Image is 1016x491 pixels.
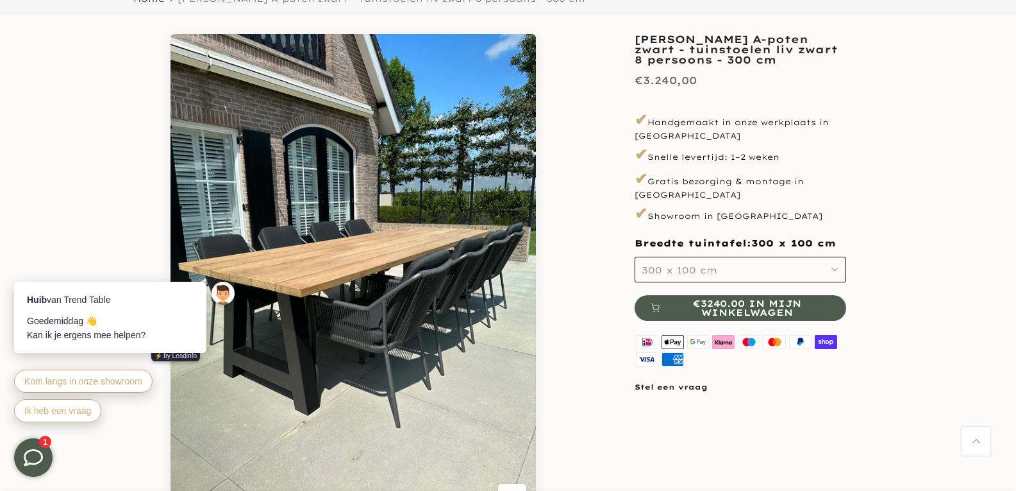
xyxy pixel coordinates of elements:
img: shopify pay [813,334,838,351]
button: €3240.00 in mijn winkelwagen [635,295,846,321]
a: Terug naar boven [962,427,990,456]
p: Handgemaakt in onze werkplaats in [GEOGRAPHIC_DATA] [635,109,846,141]
h1: [PERSON_NAME] A-poten zwart - tuinstoelen liv zwart 8 persoons - 300 cm [635,34,846,65]
img: google pay [685,334,711,351]
a: Stel een vraag [635,383,708,392]
span: 300 x 100 cm [751,237,836,250]
img: american express [660,351,685,368]
img: maestro [737,334,762,351]
span: ✔ [635,203,647,223]
p: Showroom in [GEOGRAPHIC_DATA] [635,203,846,225]
iframe: toggle-frame [1,426,65,490]
iframe: bot-iframe [1,219,251,438]
span: 300 x 100 cm [642,264,717,276]
img: klarna [711,334,737,351]
button: 300 x 100 cm [635,257,846,282]
div: €3.240,00 [635,71,697,90]
span: €3240.00 in mijn winkelwagen [665,299,829,317]
span: ✔ [635,110,647,129]
span: ✔ [635,144,647,164]
img: visa [635,351,660,368]
img: paypal [787,334,813,351]
img: apple pay [660,334,685,351]
p: Snelle levertijd: 1–2 weken [635,144,846,166]
img: master [762,334,788,351]
span: ✔ [635,169,647,188]
p: Gratis bezorging & montage in [GEOGRAPHIC_DATA] [635,168,846,200]
img: ideal [635,334,660,351]
span: Breedte tuintafel: [635,237,836,249]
